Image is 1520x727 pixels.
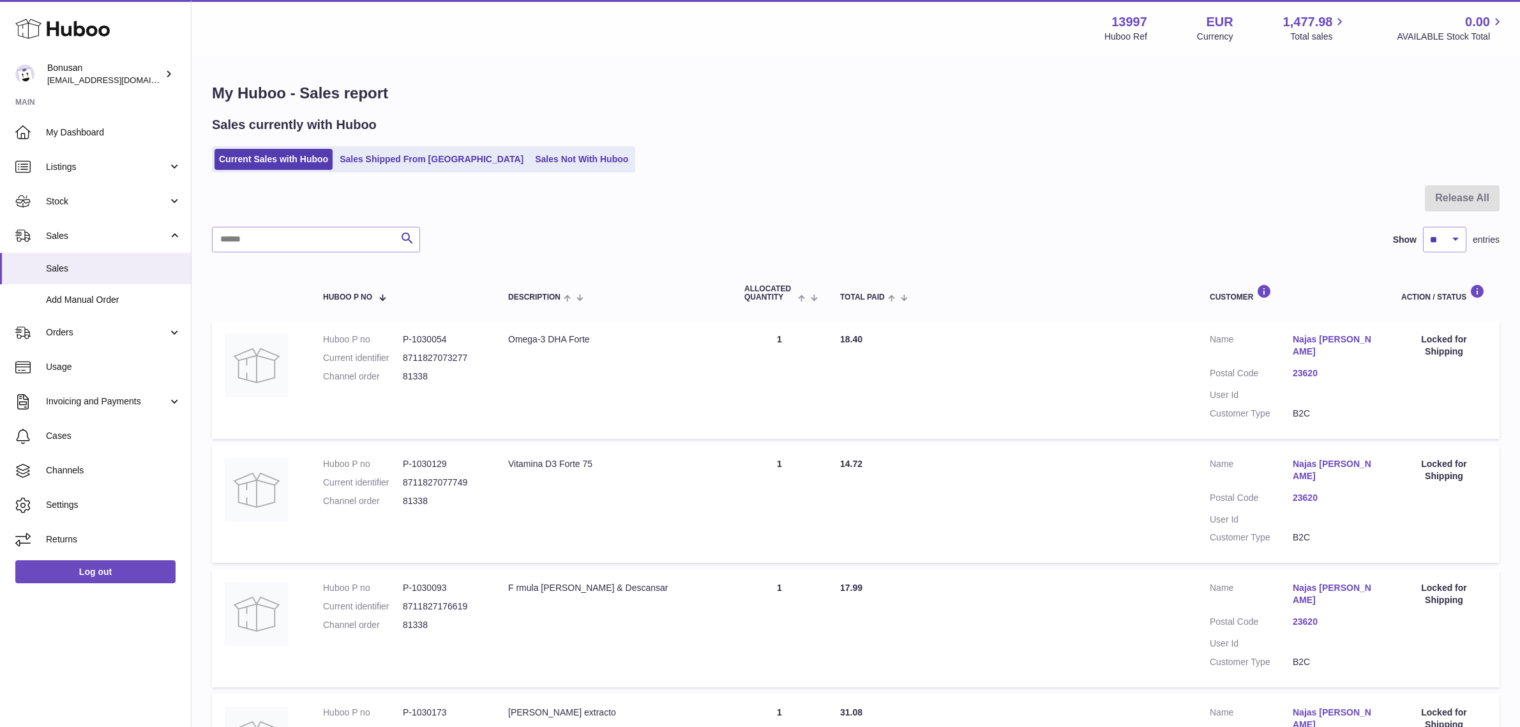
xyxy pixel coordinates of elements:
dt: Huboo P no [323,582,403,594]
span: 18.40 [840,334,862,344]
div: Bonusan [47,62,162,86]
a: Najas [PERSON_NAME] [1293,458,1376,482]
span: 14.72 [840,459,862,469]
a: Najas [PERSON_NAME] [1293,333,1376,358]
span: [EMAIL_ADDRESS][DOMAIN_NAME] [47,75,188,85]
strong: EUR [1206,13,1233,31]
dt: Postal Code [1210,492,1293,507]
dd: P-1030129 [403,458,483,470]
dd: B2C [1293,532,1376,544]
span: Orders [46,326,168,339]
span: ALLOCATED Quantity [744,285,795,302]
dt: Channel order [323,495,403,507]
dt: Current identifier [323,352,403,364]
td: 1 [732,569,827,687]
div: Currency [1197,31,1233,43]
span: Returns [46,533,181,546]
div: Customer [1210,284,1376,302]
a: 0.00 AVAILABLE Stock Total [1397,13,1505,43]
dt: Huboo P no [323,333,403,346]
span: Usage [46,361,181,373]
dt: User Id [1210,389,1293,401]
dd: 8711827077749 [403,477,483,489]
span: Cases [46,430,181,442]
img: no-photo.jpg [225,582,289,646]
a: 23620 [1293,492,1376,504]
dt: Huboo P no [323,707,403,719]
strong: 13997 [1111,13,1147,31]
img: internalAdmin-13997@internal.huboo.com [15,65,34,84]
span: 31.08 [840,707,862,717]
span: 0.00 [1465,13,1490,31]
span: Stock [46,195,168,208]
a: 1,477.98 Total sales [1283,13,1348,43]
span: Add Manual Order [46,294,181,306]
h1: My Huboo - Sales report [212,83,1500,103]
td: 1 [732,445,827,563]
div: Omega-3 DHA Forte [508,333,719,346]
dt: Current identifier [323,477,403,489]
dt: Current identifier [323,601,403,613]
dt: Customer Type [1210,656,1293,668]
span: Settings [46,499,181,511]
span: Total sales [1290,31,1347,43]
h2: Sales currently with Huboo [212,116,377,134]
dt: Channel order [323,371,403,383]
span: 17.99 [840,583,862,593]
div: Huboo Ref [1104,31,1147,43]
a: 23620 [1293,616,1376,628]
dt: Name [1210,582,1293,609]
dd: 8711827073277 [403,352,483,364]
div: [PERSON_NAME] extracto [508,707,719,719]
span: 1,477.98 [1283,13,1333,31]
div: Locked for Shipping [1401,582,1487,606]
dt: User Id [1210,638,1293,650]
div: F rmula [PERSON_NAME] & Descansar [508,582,719,594]
div: Locked for Shipping [1401,458,1487,482]
span: Sales [46,230,168,242]
span: My Dashboard [46,126,181,139]
div: Locked for Shipping [1401,333,1487,358]
span: Channels [46,464,181,477]
dd: P-1030173 [403,707,483,719]
dt: Huboo P no [323,458,403,470]
span: Invoicing and Payments [46,395,168,408]
dd: 81338 [403,495,483,507]
dt: Channel order [323,619,403,631]
span: Huboo P no [323,293,372,302]
img: no-photo.jpg [225,458,289,522]
span: Listings [46,161,168,173]
dd: B2C [1293,408,1376,420]
a: Log out [15,560,176,583]
a: Sales Not With Huboo [530,149,633,170]
a: Najas [PERSON_NAME] [1293,582,1376,606]
dt: Customer Type [1210,532,1293,544]
div: Action / Status [1401,284,1487,302]
dd: P-1030054 [403,333,483,346]
a: Sales Shipped From [GEOGRAPHIC_DATA] [335,149,528,170]
dt: Customer Type [1210,408,1293,420]
dd: P-1030093 [403,582,483,594]
div: Vitamina D3 Forte 75 [508,458,719,470]
dt: User Id [1210,514,1293,526]
a: 23620 [1293,367,1376,379]
dt: Postal Code [1210,367,1293,383]
label: Show [1393,234,1417,246]
dd: B2C [1293,656,1376,668]
dd: 8711827176619 [403,601,483,613]
span: AVAILABLE Stock Total [1397,31,1505,43]
img: no-photo.jpg [225,333,289,397]
dd: 81338 [403,371,483,383]
span: Description [508,293,561,302]
dt: Name [1210,333,1293,361]
a: Current Sales with Huboo [214,149,333,170]
span: entries [1473,234,1500,246]
span: Sales [46,263,181,275]
td: 1 [732,321,827,438]
dt: Postal Code [1210,616,1293,631]
span: Total paid [840,293,885,302]
dt: Name [1210,458,1293,486]
dd: 81338 [403,619,483,631]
